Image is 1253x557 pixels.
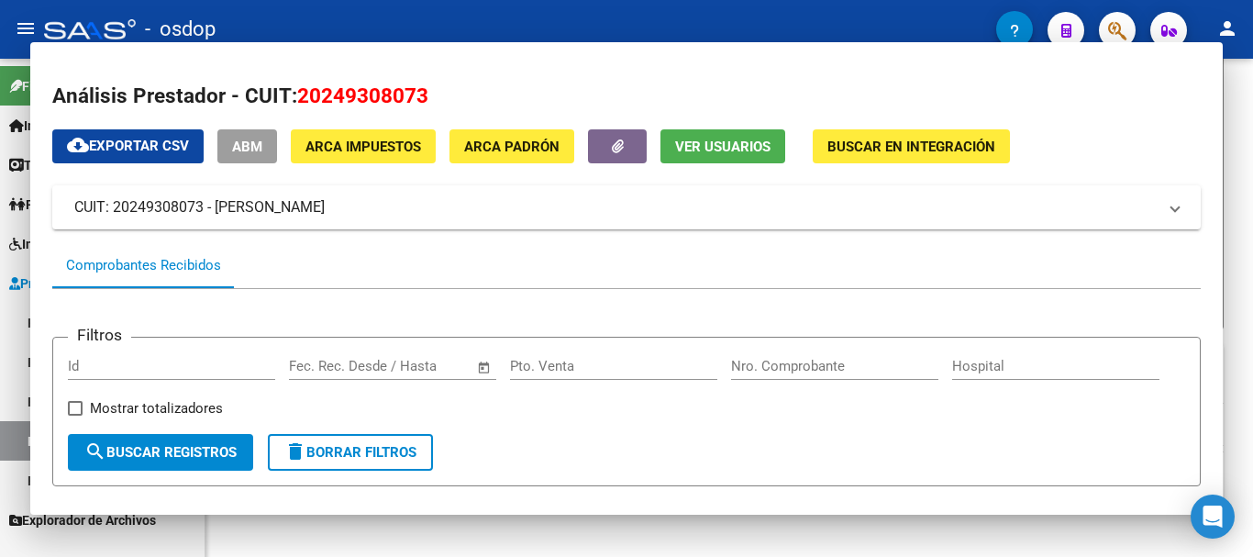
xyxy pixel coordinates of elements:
[1216,17,1238,39] mat-icon: person
[660,129,785,163] button: Ver Usuarios
[675,139,771,155] span: Ver Usuarios
[305,139,421,155] span: ARCA Impuestos
[67,134,89,156] mat-icon: cloud_download
[827,139,995,155] span: Buscar en Integración
[9,273,176,294] span: Prestadores / Proveedores
[284,440,306,462] mat-icon: delete
[67,138,189,154] span: Exportar CSV
[9,116,56,136] span: Inicio
[9,195,68,215] span: Padrón
[52,129,204,163] button: Exportar CSV
[68,434,253,471] button: Buscar Registros
[52,81,1201,112] h2: Análisis Prestador - CUIT:
[9,510,156,530] span: Explorador de Archivos
[291,129,436,163] button: ARCA Impuestos
[464,139,560,155] span: ARCA Padrón
[9,234,179,254] span: Integración (discapacidad)
[68,323,131,347] h3: Filtros
[284,444,416,461] span: Borrar Filtros
[9,155,80,175] span: Tesorería
[1191,495,1235,539] div: Open Intercom Messenger
[268,434,433,471] button: Borrar Filtros
[297,84,428,107] span: 20249308073
[66,255,221,276] div: Comprobantes Recibidos
[813,129,1010,163] button: Buscar en Integración
[474,357,495,378] button: Open calendar
[9,76,105,96] span: Firma Express
[449,129,574,163] button: ARCA Padrón
[74,196,1157,218] mat-panel-title: CUIT: 20249308073 - [PERSON_NAME]
[90,397,223,419] span: Mostrar totalizadores
[145,9,216,50] span: - osdop
[289,358,363,374] input: Fecha inicio
[232,139,262,155] span: ABM
[15,17,37,39] mat-icon: menu
[380,358,469,374] input: Fecha fin
[84,440,106,462] mat-icon: search
[84,444,237,461] span: Buscar Registros
[52,185,1201,229] mat-expansion-panel-header: CUIT: 20249308073 - [PERSON_NAME]
[217,129,277,163] button: ABM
